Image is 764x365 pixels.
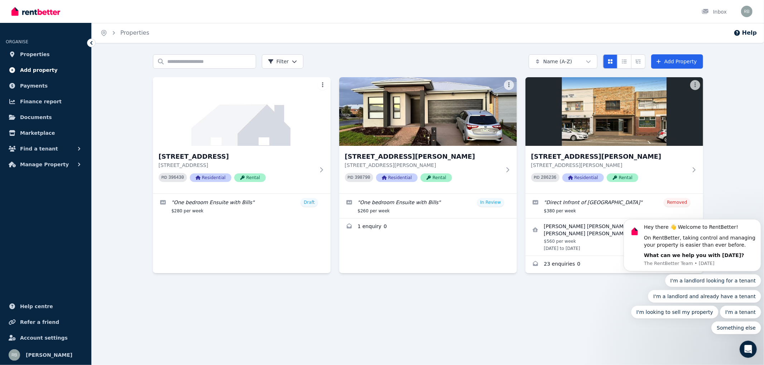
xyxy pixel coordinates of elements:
[20,302,53,311] span: Help centre
[6,142,86,156] button: Find a tenant
[20,50,50,59] span: Properties
[525,218,703,256] a: View details for Antonio Enrique Saavedra Poblete and Alcayaga Burgos Miguel Angel
[6,126,86,140] a: Marketplace
[621,148,764,346] iframe: Intercom notifications message
[603,54,645,69] div: View options
[6,79,86,93] a: Payments
[562,173,604,182] span: Residential
[531,162,687,169] p: [STREET_ADDRESS][PERSON_NAME]
[534,176,540,179] small: PID
[541,175,556,180] code: 286236
[339,77,517,146] img: 8 Rumford St, Thornhill Park
[168,175,184,180] code: 396430
[153,77,331,146] img: 4 Watton St, Strathtulloh
[20,318,59,326] span: Refer a friend
[525,256,703,273] a: Enquiries for 16 Haughton Road, Oakleigh
[6,94,86,109] a: Finance report
[345,162,501,169] p: [STREET_ADDRESS][PERSON_NAME]
[617,54,631,69] button: Compact list view
[153,194,331,218] a: Edit listing: One bedroom Ensuite with Bills
[20,66,58,74] span: Add property
[740,341,757,358] iframe: Intercom live chat
[318,80,328,90] button: More options
[348,176,354,179] small: PID
[525,77,703,193] a: 16 Haughton Road, Oakleigh[STREET_ADDRESS][PERSON_NAME][STREET_ADDRESS][PERSON_NAME]PID 286236Res...
[690,80,700,90] button: More options
[6,299,86,314] a: Help centre
[92,23,158,43] nav: Breadcrumb
[529,54,597,69] button: Name (A-Z)
[159,152,315,162] h3: [STREET_ADDRESS]
[741,6,753,17] img: Ravi Beniwal
[651,54,703,69] a: Add Property
[543,58,572,65] span: Name (A-Z)
[339,218,517,236] a: Enquiries for 8 Rumford St, Thornhill Park
[153,77,331,193] a: 4 Watton St, Strathtulloh[STREET_ADDRESS][STREET_ADDRESS]PID 396430ResidentialRental
[355,175,370,180] code: 398790
[734,29,757,37] button: Help
[376,173,418,182] span: Residential
[268,58,289,65] span: Filter
[6,63,86,77] a: Add property
[234,173,266,182] span: Rental
[339,194,517,218] a: Edit listing: One bedroom Ensuite with Bills
[702,8,727,15] div: Inbox
[11,6,60,17] img: RentBetter
[26,351,72,359] span: [PERSON_NAME]
[262,54,304,69] button: Filter
[421,173,452,182] span: Rental
[607,173,638,182] span: Rental
[120,29,149,36] a: Properties
[6,47,86,61] a: Properties
[20,97,62,106] span: Finance report
[531,152,687,162] h3: [STREET_ADDRESS][PERSON_NAME]
[20,334,68,342] span: Account settings
[20,82,48,90] span: Payments
[162,176,167,179] small: PID
[345,152,501,162] h3: [STREET_ADDRESS][PERSON_NAME]
[6,315,86,329] a: Refer a friend
[603,54,618,69] button: Card view
[339,77,517,193] a: 8 Rumford St, Thornhill Park[STREET_ADDRESS][PERSON_NAME][STREET_ADDRESS][PERSON_NAME]PID 398790R...
[20,113,52,122] span: Documents
[504,80,514,90] button: More options
[6,331,86,345] a: Account settings
[525,77,703,146] img: 16 Haughton Road, Oakleigh
[20,129,55,137] span: Marketplace
[6,157,86,172] button: Manage Property
[631,54,645,69] button: Expanded list view
[6,110,86,124] a: Documents
[525,194,703,218] a: Edit listing: Direct Infront of Oakleigh Railway Station
[20,160,69,169] span: Manage Property
[190,173,231,182] span: Residential
[9,349,20,361] img: Ravi Beniwal
[20,144,58,153] span: Find a tenant
[6,39,28,44] span: ORGANISE
[159,162,315,169] p: [STREET_ADDRESS]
